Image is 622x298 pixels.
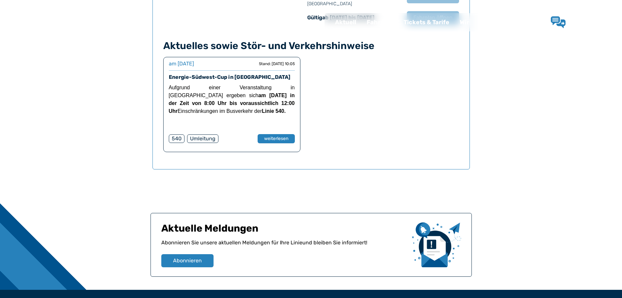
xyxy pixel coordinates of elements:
[187,134,218,143] div: Umleitung
[551,16,604,28] a: Lob & Kritik
[474,14,499,31] a: Jobs
[173,257,202,265] span: Abonnieren
[21,18,46,27] img: QNV Logo
[412,222,461,267] img: newsletter
[161,222,407,239] h1: Aktuelle Meldungen
[169,85,295,114] span: Aufgrund einer Veranstaltung in [GEOGRAPHIC_DATA] ergeben sich Einschränkungen im Busverkehr der
[163,40,459,52] h4: Aktuelles sowie Stör- und Verkehrshinweise
[361,14,398,31] a: Fahrplan
[169,74,290,80] a: Energie-Südwest-Cup in [GEOGRAPHIC_DATA]
[259,61,295,66] div: Stand: [DATE] 10:05
[161,239,407,254] p: Abonnieren Sie unsere aktuellen Meldungen für Ihre Linie und bleiben Sie informiert!
[169,93,295,114] strong: am [DATE] in der Zeit von 8:00 Uhr bis voraussichtlich 12:00 Uhr
[262,108,286,114] strong: Linie 540.
[307,14,400,22] div: Gültig ab [DATE] bis [DATE]
[455,14,474,31] a: Wir
[161,254,214,267] button: Abonnieren
[330,14,361,31] a: Aktuell
[169,134,184,143] div: 540
[571,18,604,26] span: Lob & Kritik
[258,134,295,143] button: weiterlesen
[407,11,459,24] button: Fahrplan öffnen
[499,14,533,31] a: Kontakt
[169,60,194,68] div: am [DATE]
[21,16,46,29] a: QNV Logo
[398,14,455,31] a: Tickets & Tarife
